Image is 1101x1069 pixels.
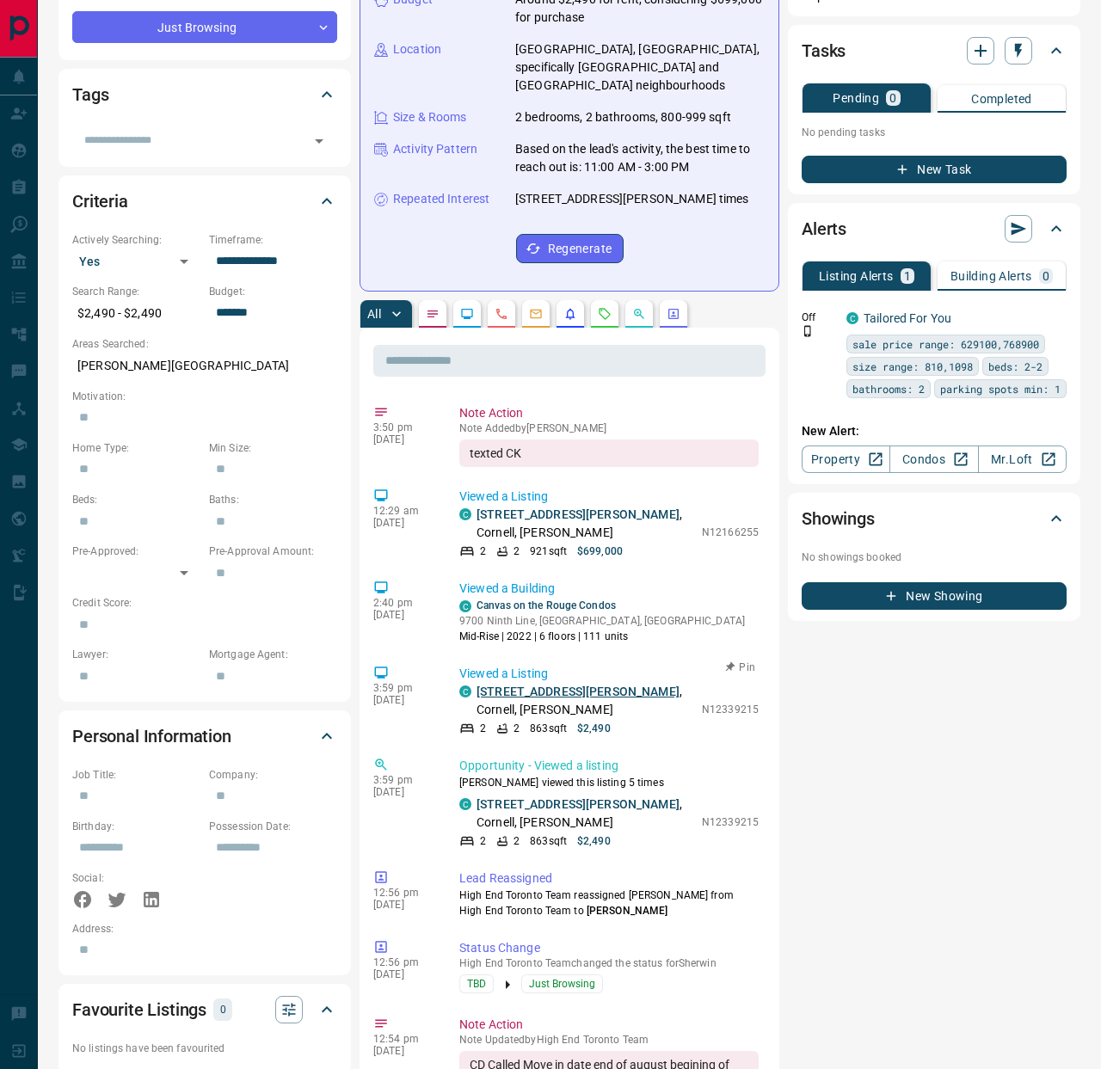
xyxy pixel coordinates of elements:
[209,767,337,783] p: Company:
[373,421,434,433] p: 3:50 pm
[373,682,434,694] p: 3:59 pm
[529,975,595,992] span: Just Browsing
[802,422,1067,440] p: New Alert:
[459,798,471,810] div: condos.ca
[978,445,1067,473] a: Mr.Loft
[515,40,765,95] p: [GEOGRAPHIC_DATA], [GEOGRAPHIC_DATA], specifically [GEOGRAPHIC_DATA] and [GEOGRAPHIC_DATA] neighb...
[72,767,200,783] p: Job Title:
[802,445,890,473] a: Property
[373,433,434,445] p: [DATE]
[373,786,434,798] p: [DATE]
[72,722,231,750] h2: Personal Information
[459,1016,759,1034] p: Note Action
[802,156,1067,183] button: New Task
[459,869,759,888] p: Lead Reassigned
[72,74,337,115] div: Tags
[72,181,337,222] div: Criteria
[459,422,759,434] p: Note Added by [PERSON_NAME]
[802,582,1067,610] button: New Showing
[426,307,440,321] svg: Notes
[393,108,467,126] p: Size & Rooms
[716,660,766,675] button: Pin
[72,989,337,1030] div: Favourite Listings0
[515,108,731,126] p: 2 bedrooms, 2 bathrooms, 800-999 sqft
[495,307,508,321] svg: Calls
[477,599,616,611] a: Canvas on the Rouge Condos
[802,215,846,243] h2: Alerts
[373,505,434,517] p: 12:29 am
[459,939,759,957] p: Status Change
[577,544,623,559] p: $699,000
[802,550,1067,565] p: No showings booked
[477,796,693,832] p: , Cornell, [PERSON_NAME]
[477,685,680,698] a: [STREET_ADDRESS][PERSON_NAME]
[833,92,879,104] p: Pending
[802,505,875,532] h2: Showings
[819,270,894,282] p: Listing Alerts
[72,187,128,215] h2: Criteria
[393,140,477,158] p: Activity Pattern
[367,308,381,320] p: All
[846,312,858,324] div: condos.ca
[988,358,1043,375] span: beds: 2-2
[373,694,434,706] p: [DATE]
[950,270,1032,282] p: Building Alerts
[802,325,814,337] svg: Push Notification Only
[667,307,680,321] svg: Agent Actions
[459,665,759,683] p: Viewed a Listing
[72,996,206,1023] h2: Favourite Listings
[72,232,200,248] p: Actively Searching:
[72,440,200,456] p: Home Type:
[459,508,471,520] div: condos.ca
[702,525,759,540] p: N12166255
[515,190,749,208] p: [STREET_ADDRESS][PERSON_NAME] times
[480,833,486,849] p: 2
[459,613,745,629] p: 9700 Ninth Line, [GEOGRAPHIC_DATA], [GEOGRAPHIC_DATA]
[802,30,1067,71] div: Tasks
[864,311,951,325] a: Tailored For You
[598,307,612,321] svg: Requests
[632,307,646,321] svg: Opportunities
[373,597,434,609] p: 2:40 pm
[477,797,680,811] a: [STREET_ADDRESS][PERSON_NAME]
[72,492,200,507] p: Beds:
[373,887,434,899] p: 12:56 pm
[459,580,759,598] p: Viewed a Building
[373,968,434,980] p: [DATE]
[702,814,759,830] p: N12339215
[373,899,434,911] p: [DATE]
[209,232,337,248] p: Timeframe:
[373,1045,434,1057] p: [DATE]
[72,248,200,275] div: Yes
[72,716,337,757] div: Personal Information
[514,721,520,736] p: 2
[209,440,337,456] p: Min Size:
[802,208,1067,249] div: Alerts
[72,921,337,937] p: Address:
[459,775,759,790] p: [PERSON_NAME] viewed this listing 5 times
[480,544,486,559] p: 2
[530,833,567,849] p: 863 sqft
[515,140,765,176] p: Based on the lead's activity, the best time to reach out is: 11:00 AM - 3:00 PM
[529,307,543,321] svg: Emails
[460,307,474,321] svg: Lead Browsing Activity
[477,683,693,719] p: , Cornell, [PERSON_NAME]
[373,956,434,968] p: 12:56 pm
[72,870,200,886] p: Social:
[467,975,486,992] span: TBD
[459,488,759,506] p: Viewed a Listing
[209,544,337,559] p: Pre-Approval Amount:
[72,336,337,352] p: Areas Searched:
[459,957,759,969] p: High End Toronto Team changed the status for Sherwin
[459,439,759,467] div: texted CK
[373,609,434,621] p: [DATE]
[72,647,200,662] p: Lawyer:
[72,299,200,328] p: $2,490 - $2,490
[72,544,200,559] p: Pre-Approved:
[940,380,1061,397] span: parking spots min: 1
[477,506,693,542] p: , Cornell, [PERSON_NAME]
[459,629,745,644] p: Mid-Rise | 2022 | 6 floors | 111 units
[702,702,759,717] p: N12339215
[373,517,434,529] p: [DATE]
[514,544,520,559] p: 2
